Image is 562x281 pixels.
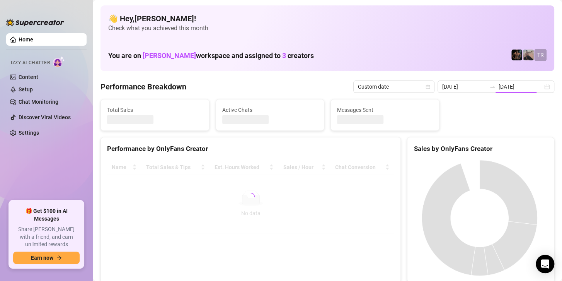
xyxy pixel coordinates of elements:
[19,74,38,80] a: Content
[13,207,80,223] span: 🎁 Get $100 in AI Messages
[13,226,80,248] span: Share [PERSON_NAME] with a friend, and earn unlimited rewards
[247,193,255,200] span: loading
[53,56,65,67] img: AI Chatter
[358,81,430,93] span: Custom date
[489,84,496,90] span: swap-right
[31,255,53,261] span: Earn now
[19,130,39,136] a: Settings
[523,50,534,60] img: LC
[426,84,430,89] span: calendar
[143,51,196,60] span: [PERSON_NAME]
[6,19,64,26] img: logo-BBDzfeDw.svg
[19,114,71,120] a: Discover Viral Videos
[19,99,58,105] a: Chat Monitoring
[107,144,394,154] div: Performance by OnlyFans Creator
[499,82,543,91] input: End date
[222,106,318,114] span: Active Chats
[414,144,548,154] div: Sales by OnlyFans Creator
[13,252,80,264] button: Earn nowarrow-right
[11,59,50,67] span: Izzy AI Chatter
[282,51,286,60] span: 3
[442,82,486,91] input: Start date
[56,255,62,260] span: arrow-right
[536,255,554,273] div: Open Intercom Messenger
[19,86,33,93] a: Setup
[108,24,547,33] span: Check what you achieved this month
[19,36,33,43] a: Home
[511,50,522,60] img: Trent
[107,106,203,114] span: Total Sales
[489,84,496,90] span: to
[337,106,433,114] span: Messages Sent
[100,81,186,92] h4: Performance Breakdown
[108,13,547,24] h4: 👋 Hey, [PERSON_NAME] !
[537,51,544,59] span: TR
[108,51,314,60] h1: You are on workspace and assigned to creators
